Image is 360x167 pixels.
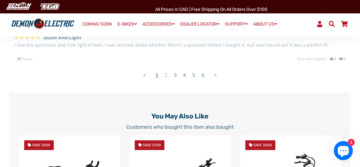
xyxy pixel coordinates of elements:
[44,34,81,42] h3: Quick and Light
[339,56,346,62] i: 0
[162,69,171,81] a: Page 2
[297,56,346,62] div: Was this helpful?
[141,19,177,29] a: ACCESSORIES
[178,19,222,29] a: DEALER LOCATOR
[3,1,34,12] img: Demon Electric
[253,143,272,147] span: Save $600
[155,7,267,12] span: All Prices in CAD | Free shipping on all orders over $100
[32,143,50,147] span: Save $200
[171,69,180,81] a: Page 3
[14,32,41,42] span: 5-Star Rating Review
[19,123,341,131] p: Customers who bought this item also bought
[223,19,250,29] a: SUPPORT
[37,1,63,12] img: TGB Canada
[10,18,76,31] img: Demon Electric logo
[115,19,140,29] a: E-BIKES
[330,56,336,62] i: 0
[143,143,161,147] span: Save $700
[14,42,346,48] p: I love the quickness and how light it feels. I was worried about whether there's a question befor...
[14,56,36,62] span: Share
[330,56,336,62] a: Rate review as helpful
[198,69,208,81] a: Page 6
[14,72,346,79] ul: Reviews Pagination
[80,20,114,29] a: COMING SOON
[251,19,280,29] a: ABOUT US
[332,141,355,162] inbox-online-store-chat: Shopify online store chat
[211,69,220,81] a: Next page
[152,69,162,81] a: Page 1
[339,56,346,62] a: Rate review as not helpful
[180,69,189,81] a: Page 4
[189,69,198,81] a: Page 5
[19,112,341,120] h2: You may also like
